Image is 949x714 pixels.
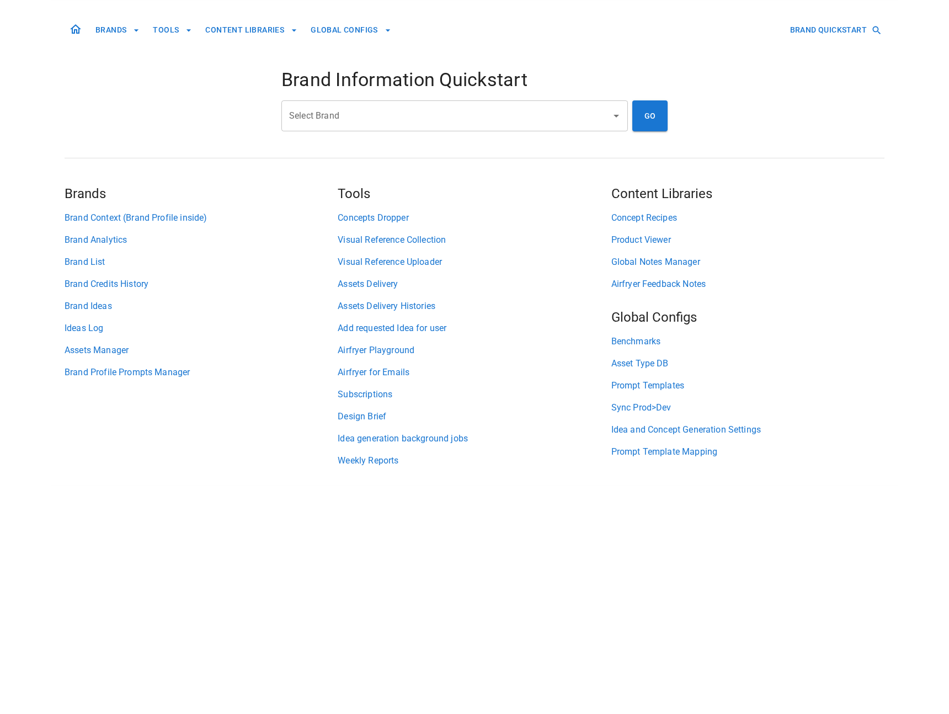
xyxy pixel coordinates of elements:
[65,278,338,291] a: Brand Credits History
[338,211,611,225] a: Concepts Dropper
[65,185,338,203] h5: Brands
[786,20,884,40] button: BRAND QUICKSTART
[281,68,668,92] h4: Brand Information Quickstart
[148,20,196,40] button: TOOLS
[338,410,611,423] a: Design Brief
[65,322,338,335] a: Ideas Log
[338,366,611,379] a: Airfryer for Emails
[611,445,884,459] a: Prompt Template Mapping
[611,278,884,291] a: Airfryer Feedback Notes
[91,20,144,40] button: BRANDS
[338,454,611,467] a: Weekly Reports
[611,357,884,370] a: Asset Type DB
[338,300,611,313] a: Assets Delivery Histories
[609,108,624,124] button: Open
[611,379,884,392] a: Prompt Templates
[338,233,611,247] a: Visual Reference Collection
[611,255,884,269] a: Global Notes Manager
[201,20,302,40] button: CONTENT LIBRARIES
[338,278,611,291] a: Assets Delivery
[65,300,338,313] a: Brand Ideas
[65,233,338,247] a: Brand Analytics
[338,432,611,445] a: Idea generation background jobs
[306,20,396,40] button: GLOBAL CONFIGS
[338,388,611,401] a: Subscriptions
[611,401,884,414] a: Sync Prod>Dev
[611,308,884,326] h5: Global Configs
[338,344,611,357] a: Airfryer Playground
[611,335,884,348] a: Benchmarks
[65,344,338,357] a: Assets Manager
[65,366,338,379] a: Brand Profile Prompts Manager
[611,185,884,203] h5: Content Libraries
[338,255,611,269] a: Visual Reference Uploader
[632,100,668,131] button: GO
[65,255,338,269] a: Brand List
[65,211,338,225] a: Brand Context (Brand Profile inside)
[611,423,884,436] a: Idea and Concept Generation Settings
[338,322,611,335] a: Add requested Idea for user
[338,185,611,203] h5: Tools
[611,211,884,225] a: Concept Recipes
[611,233,884,247] a: Product Viewer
